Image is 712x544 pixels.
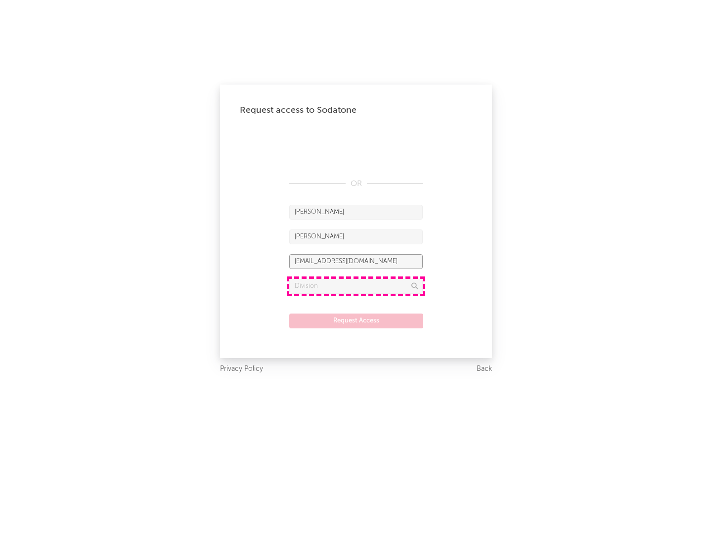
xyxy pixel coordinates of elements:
[289,178,423,190] div: OR
[289,229,423,244] input: Last Name
[289,254,423,269] input: Email
[220,363,263,375] a: Privacy Policy
[240,104,472,116] div: Request access to Sodatone
[477,363,492,375] a: Back
[289,205,423,220] input: First Name
[289,314,423,328] button: Request Access
[289,279,423,294] input: Division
